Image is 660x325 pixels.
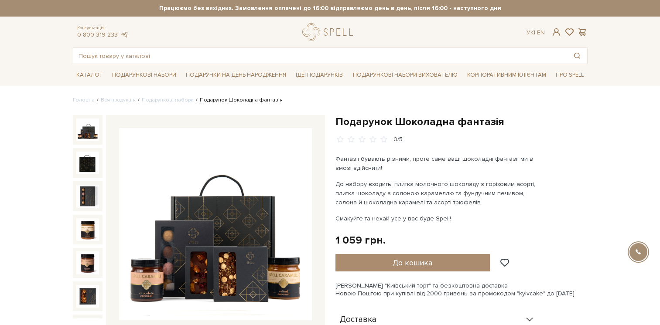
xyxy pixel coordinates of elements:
[194,96,283,104] li: Подарунок Шоколадна фантазія
[302,23,357,41] a: logo
[73,68,106,82] a: Каталог
[292,68,346,82] a: Ідеї подарунків
[527,29,545,37] div: Ук
[73,4,588,12] strong: Працюємо без вихідних. Замовлення оплачені до 16:00 відправляємо день в день, після 16:00 - насту...
[76,118,99,141] img: Подарунок Шоколадна фантазія
[73,48,567,64] input: Пошук товару у каталозі
[335,115,588,129] h1: Подарунок Шоколадна фантазія
[335,254,490,271] button: До кошика
[142,97,194,103] a: Подарункові набори
[349,68,461,82] a: Подарункові набори вихователю
[335,154,540,173] p: Фантазії бувають різними, проте саме ваші шоколадні фантазії ми в змозі здійснити!
[101,97,136,103] a: Вся продукція
[120,31,129,38] a: telegram
[335,214,540,223] p: Смакуйте та нехай усе у вас буде Spell!
[109,68,180,82] a: Подарункові набори
[77,25,129,31] span: Консультація:
[393,258,432,267] span: До кошика
[393,135,403,144] div: 0/5
[567,48,587,64] button: Пошук товару у каталозі
[73,97,95,103] a: Головна
[537,29,545,36] a: En
[76,152,99,174] img: Подарунок Шоколадна фантазія
[182,68,290,82] a: Подарунки на День народження
[76,285,99,308] img: Подарунок Шоколадна фантазія
[552,68,587,82] a: Про Spell
[335,234,386,247] div: 1 059 грн.
[76,251,99,274] img: Подарунок Шоколадна фантазія
[76,218,99,241] img: Подарунок Шоколадна фантазія
[76,185,99,207] img: Подарунок Шоколадна фантазія
[340,316,376,324] span: Доставка
[335,179,540,207] p: До набору входить: плитка молочного шоколаду з горіховим асорті, плитка шоколаду з солоною караме...
[119,128,312,321] img: Подарунок Шоколадна фантазія
[335,282,588,298] div: [PERSON_NAME] "Київський торт" та безкоштовна доставка Новою Поштою при купівлі від 2000 гривень ...
[464,68,550,82] a: Корпоративним клієнтам
[77,31,118,38] a: 0 800 319 233
[534,29,535,36] span: |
